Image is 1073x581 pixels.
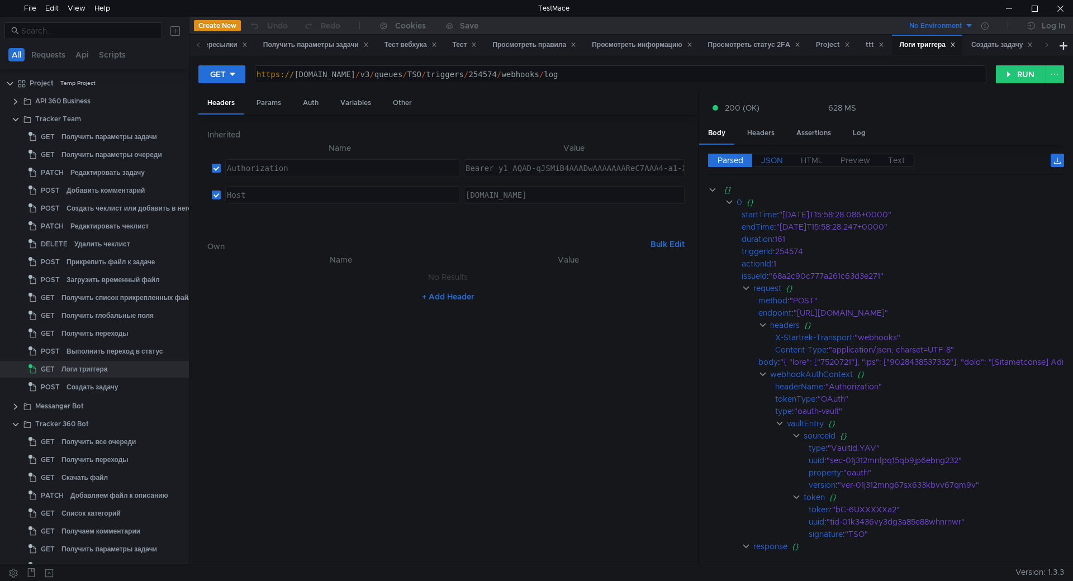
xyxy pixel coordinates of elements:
[775,405,792,417] div: type
[21,25,155,37] input: Search...
[41,541,55,558] span: GET
[828,103,856,113] div: 628 MS
[787,417,824,430] div: vaultEntry
[67,272,160,288] div: Загрузить временный файл
[61,361,107,378] div: Логи триггера
[41,218,64,235] span: PATCH
[758,356,778,368] div: body
[809,442,825,454] div: type
[67,379,118,396] div: Создать задачу
[61,128,157,145] div: Получить параметры задачи
[41,434,55,450] span: GET
[61,451,129,468] div: Получить переходы
[459,141,689,155] th: Value
[460,22,478,30] div: Save
[30,75,54,92] div: Project
[775,380,823,393] div: headerName
[804,491,825,503] div: token
[41,325,55,342] span: GET
[775,331,852,344] div: X-Startrek-Transport
[809,479,835,491] div: version
[787,123,840,144] div: Assertions
[61,434,136,450] div: Получить все очереди
[738,123,784,144] div: Headers
[41,289,55,306] span: GET
[267,19,288,32] div: Undo
[67,559,111,575] div: Найти задачи
[294,93,327,113] div: Auth
[70,164,145,181] div: Редактировать задачу
[775,393,815,405] div: tokenType
[41,146,55,163] span: GET
[61,325,129,342] div: Получить переходы
[758,294,787,307] div: method
[61,523,140,540] div: Получаем комментарии
[742,270,767,282] div: issueId
[67,343,163,360] div: Выполнить переход в статус
[996,65,1046,83] button: RUN
[41,236,68,253] span: DELETE
[41,361,55,378] span: GET
[384,93,421,113] div: Other
[809,528,843,540] div: signature
[742,245,773,258] div: triggerId
[28,48,69,61] button: Requests
[67,200,218,217] div: Создать чеклист или добавить в него пункты
[453,39,477,51] div: Тест
[41,307,55,324] span: GET
[35,93,91,109] div: API 360 Business
[41,200,60,217] span: POST
[41,379,60,396] span: POST
[35,416,89,432] div: Tracker 360 Bot
[758,307,791,319] div: endpoint
[221,141,459,155] th: Name
[198,93,244,115] div: Headers
[8,48,25,61] button: All
[844,123,875,144] div: Log
[67,182,145,199] div: Добавить комментарий
[775,344,827,356] div: Content-Type
[753,540,787,553] div: response
[225,253,457,266] th: Name
[67,254,155,270] div: Прикрепить файл к задаче
[296,17,348,34] button: Redo
[41,128,55,145] span: GET
[708,39,800,51] div: Просмотреть статус 2FA
[35,398,84,415] div: Messanger Bot
[841,155,870,165] span: Preview
[41,164,64,181] span: PATCH
[61,289,201,306] div: Получить список прикрепленных файлов
[61,505,121,522] div: Список категорий
[725,102,759,114] span: 200 (OK)
[866,39,884,51] div: ttt
[207,128,689,141] h6: Inherited
[61,307,154,324] div: Получить глобальные поля
[646,237,689,251] button: Bulk Edit
[198,65,245,83] button: GET
[592,39,692,51] div: Просмотреть информацию
[41,254,60,270] span: POST
[60,75,96,92] div: Temp Project
[210,68,226,80] div: GET
[35,111,81,127] div: Tracker Team
[699,123,734,145] div: Body
[909,21,962,31] div: No Environment
[263,39,369,51] div: Получить параметры задачи
[41,487,64,504] span: PATCH
[207,240,646,253] h6: Own
[70,218,149,235] div: Редактировать чеклист
[737,196,742,208] div: 0
[395,19,426,32] div: Cookies
[809,516,824,528] div: uuid
[770,368,853,380] div: webhookAuthContext
[428,272,468,282] nz-embed-empty: No Results
[194,20,241,31] button: Create New
[971,39,1033,51] div: Создать задачу
[74,236,130,253] div: Удалить чеклист
[41,505,55,522] span: GET
[41,451,55,468] span: GET
[1042,19,1065,32] div: Log In
[61,541,157,558] div: Получить параметры задачи
[896,17,974,35] button: No Environment
[248,93,290,113] div: Params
